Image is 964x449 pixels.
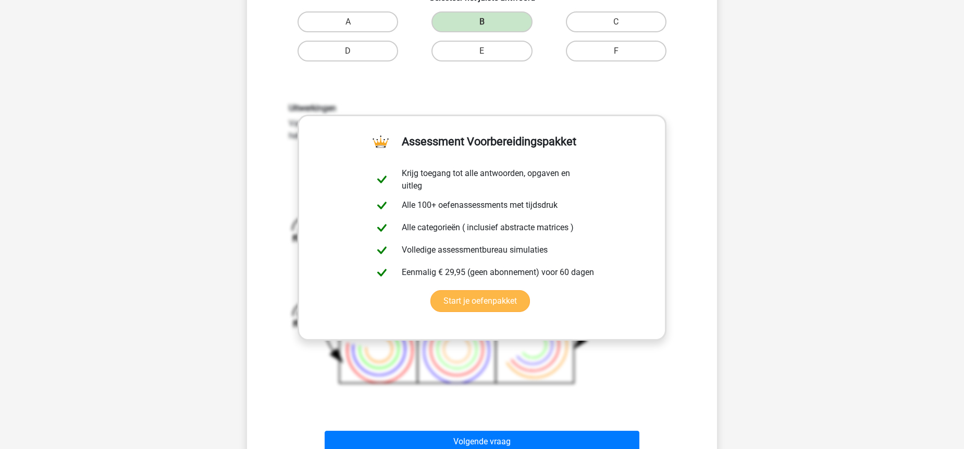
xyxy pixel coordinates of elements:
[298,41,398,61] label: D
[298,11,398,32] label: A
[289,103,675,113] h6: Uitwerkingen
[430,290,530,312] a: Start je oefenpakket
[566,41,666,61] label: F
[431,41,532,61] label: E
[431,11,532,32] label: B
[281,103,683,397] div: Van boven naar beneden verwisselen steeds de binnenste en buitenste ring van kleur. Daarnaast dra...
[566,11,666,32] label: C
